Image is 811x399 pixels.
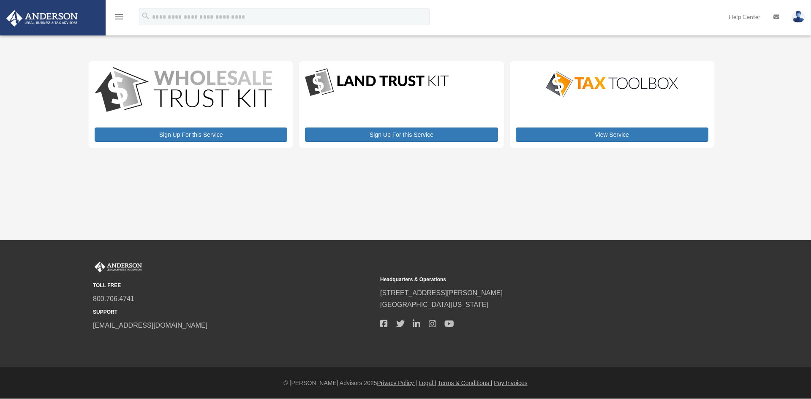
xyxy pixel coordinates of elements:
[93,281,374,290] small: TOLL FREE
[377,380,417,386] a: Privacy Policy |
[141,11,150,21] i: search
[4,10,80,27] img: Anderson Advisors Platinum Portal
[419,380,436,386] a: Legal |
[93,322,207,329] a: [EMAIL_ADDRESS][DOMAIN_NAME]
[305,128,498,142] a: Sign Up For this Service
[380,289,503,296] a: [STREET_ADDRESS][PERSON_NAME]
[93,261,144,272] img: Anderson Advisors Platinum Portal
[114,12,124,22] i: menu
[114,15,124,22] a: menu
[95,128,287,142] a: Sign Up For this Service
[93,308,374,317] small: SUPPORT
[438,380,493,386] a: Terms & Conditions |
[305,67,449,98] img: LandTrust_lgo-1.jpg
[93,295,134,302] a: 800.706.4741
[380,275,661,284] small: Headquarters & Operations
[792,11,805,23] img: User Pic
[95,67,272,114] img: WS-Trust-Kit-lgo-1.jpg
[494,380,527,386] a: Pay Invoices
[380,301,488,308] a: [GEOGRAPHIC_DATA][US_STATE]
[516,128,708,142] a: View Service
